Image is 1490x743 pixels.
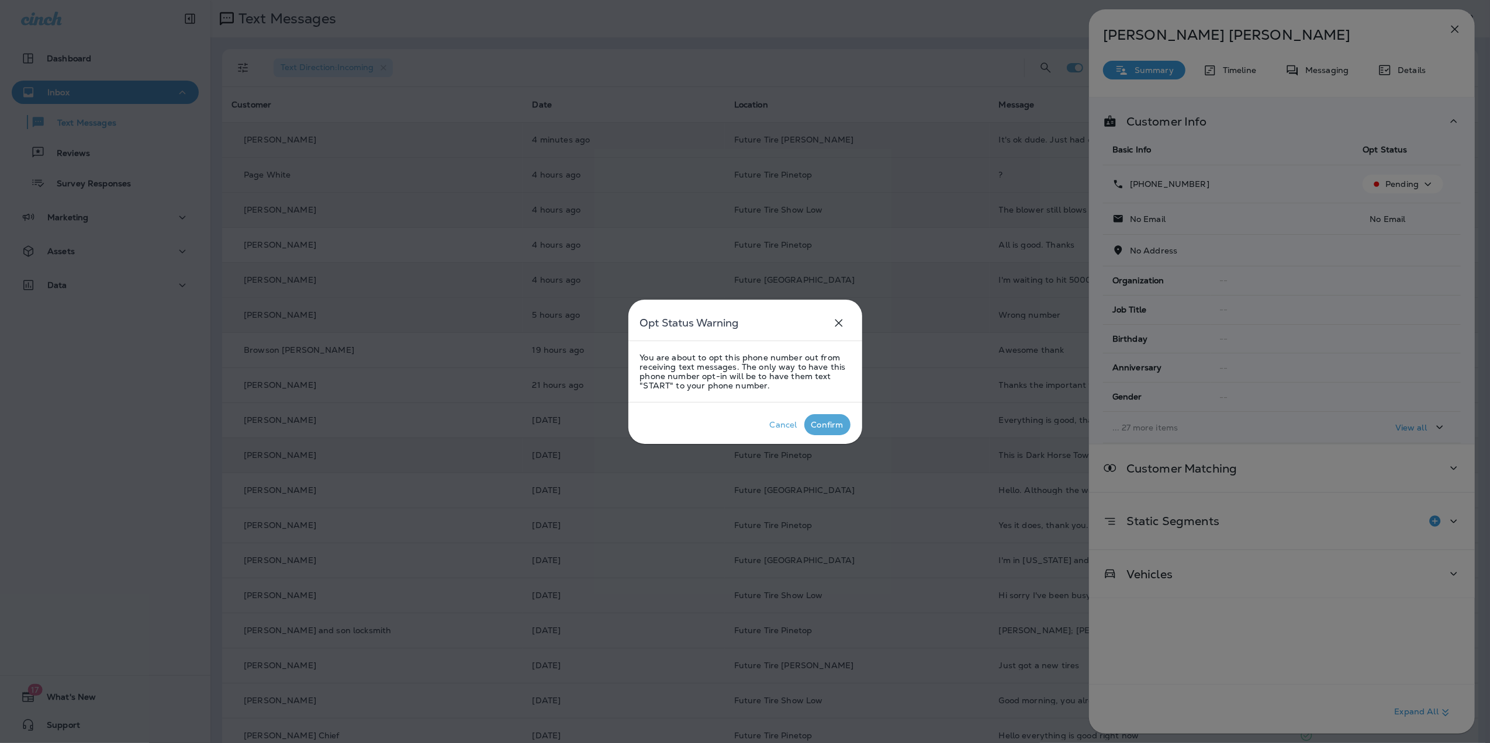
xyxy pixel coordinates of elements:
[640,353,851,390] p: You are about to opt this phone number out from receiving text messages. The only way to have thi...
[804,414,851,435] button: Confirm
[827,311,851,335] button: close
[770,420,797,429] div: Cancel
[811,420,843,429] div: Confirm
[763,414,804,435] button: Cancel
[640,314,739,332] h5: Opt Status Warning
